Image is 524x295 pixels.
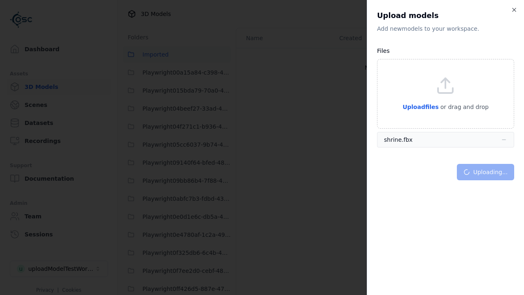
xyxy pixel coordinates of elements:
h2: Upload models [377,10,514,21]
label: Files [377,48,390,54]
span: Upload files [402,104,438,110]
p: or drag and drop [439,102,489,112]
div: shrine.fbx [384,136,413,144]
p: Add new model s to your workspace. [377,25,514,33]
